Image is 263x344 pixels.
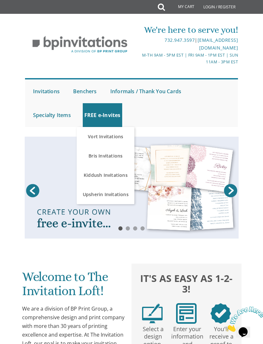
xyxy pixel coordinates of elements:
[72,79,98,103] a: Benchers
[210,303,231,324] img: step3.png
[142,303,163,324] img: step1.png
[77,166,134,185] a: Kiddush Invitations
[132,23,238,36] div: We're here to serve you!
[77,127,134,146] a: Vort Invitations
[31,103,72,127] a: Specialty Items
[132,52,238,66] div: M-Th 9am - 5pm EST | Fri 9am - 1pm EST | Sun 11am - 3pm EST
[198,37,238,51] a: [EMAIL_ADDRESS][DOMAIN_NAME]
[109,79,183,103] a: Informals / Thank You Cards
[3,3,42,28] img: Chat attention grabber
[77,185,134,204] a: Upsherin Invitations
[77,146,134,166] a: Bris Invitations
[223,183,239,199] a: Next
[22,270,124,303] h1: Welcome to The Invitation Loft!
[31,79,61,103] a: Invitations
[83,103,122,127] a: FREE e-Invites
[223,304,263,334] iframe: chat widget
[25,31,135,58] img: BP Invitation Loft
[164,1,199,14] a: My Cart
[132,36,238,52] div: |
[176,303,197,324] img: step2.png
[135,272,238,295] h2: It's as easy as 1-2-3!
[165,37,195,43] a: 732.947.3597
[25,183,41,199] a: Prev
